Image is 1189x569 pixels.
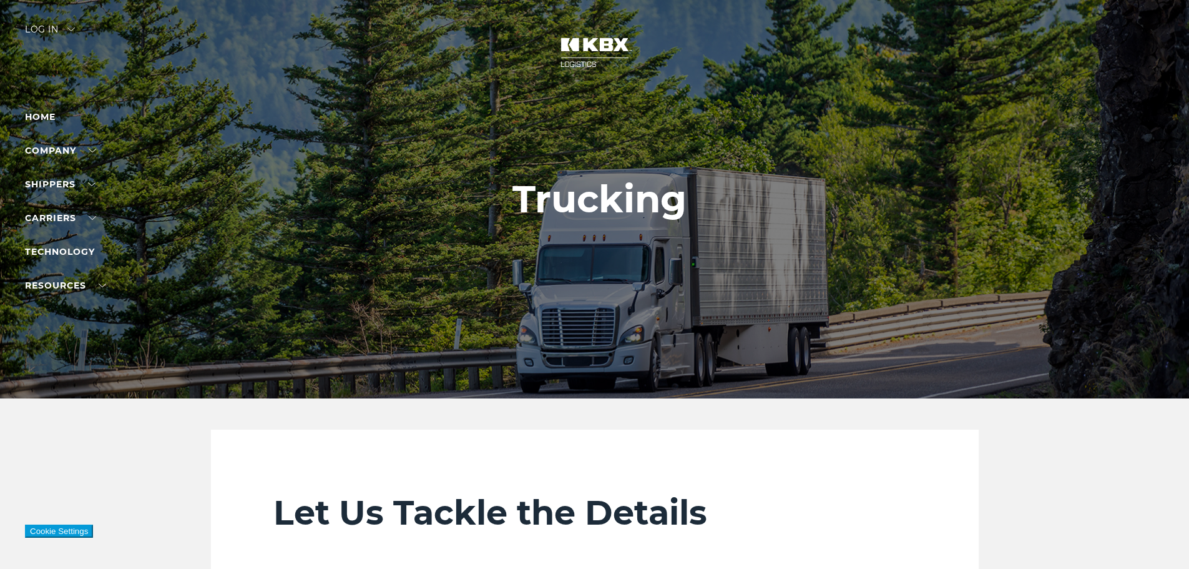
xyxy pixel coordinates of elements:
a: Carriers [25,212,96,224]
a: SHIPPERS [25,179,95,190]
a: Home [25,111,56,122]
div: Log in [25,25,75,43]
img: arrow [67,27,75,31]
img: kbx logo [548,25,642,80]
h1: Trucking [512,178,687,220]
a: Technology [25,246,95,257]
h2: Let Us Tackle the Details [273,492,916,533]
a: Company [25,145,96,156]
a: RESOURCES [25,280,106,291]
button: Cookie Settings [25,525,93,538]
